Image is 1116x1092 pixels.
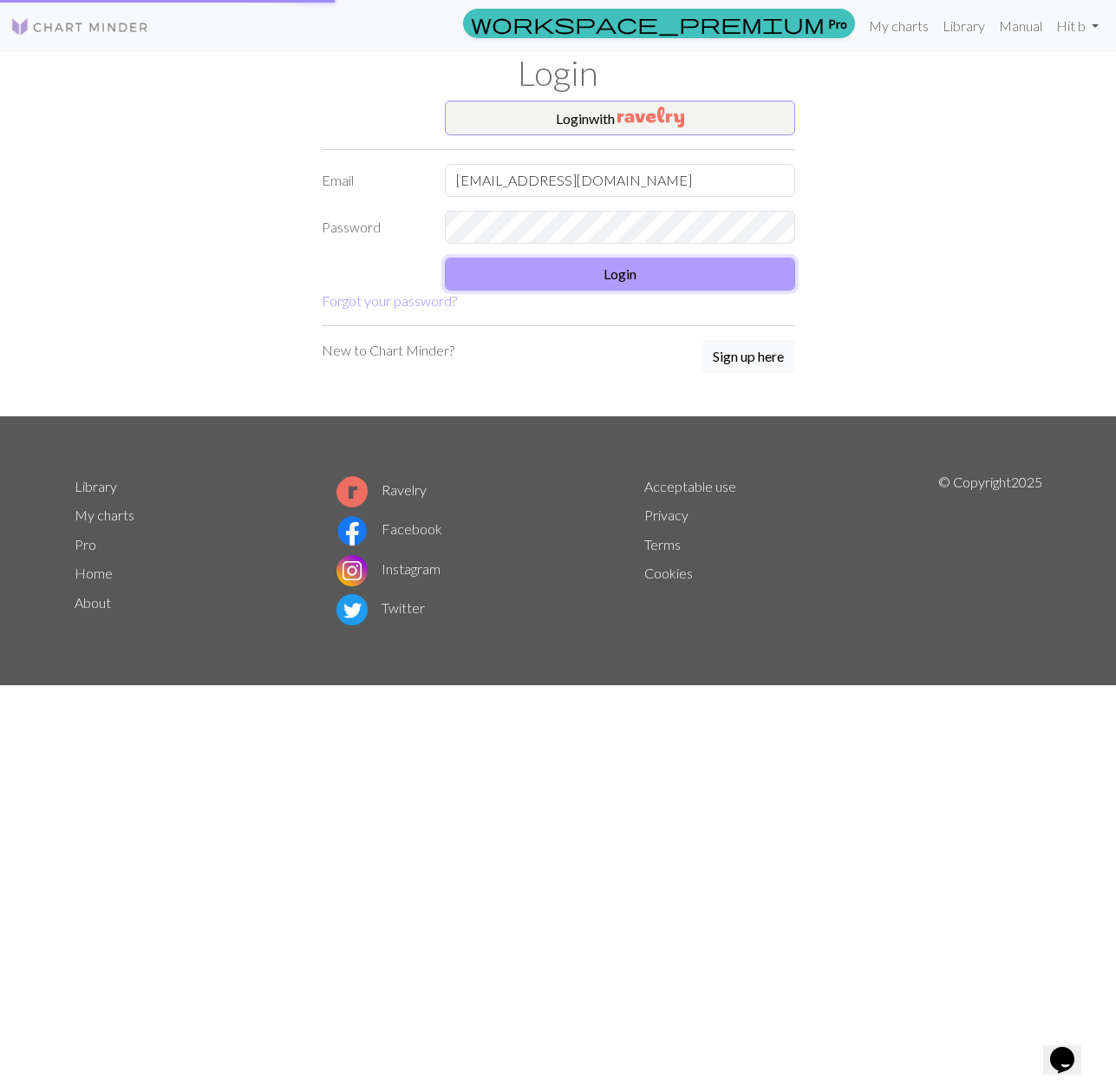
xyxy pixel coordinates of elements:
[336,594,368,625] img: Twitter logo
[336,555,368,586] img: Instagram logo
[463,9,855,38] a: Pro
[336,515,368,546] img: Facebook logo
[1049,9,1106,43] a: Hit b
[702,340,795,375] a: Sign up here
[336,599,425,616] a: Twitter
[1043,1023,1099,1075] iframe: chat widget
[992,9,1049,43] a: Manual
[322,340,454,361] p: New to Chart Minder?
[644,507,689,523] a: Privacy
[336,476,368,507] img: Ravelry logo
[10,16,149,37] img: Logo
[75,478,117,494] a: Library
[75,565,113,581] a: Home
[311,211,435,244] label: Password
[702,340,795,373] button: Sign up here
[617,107,684,128] img: Ravelry
[445,258,795,291] button: Login
[336,520,442,537] a: Facebook
[644,478,736,494] a: Acceptable use
[311,164,435,197] label: Email
[75,536,96,553] a: Pro
[64,52,1053,94] h1: Login
[336,560,441,577] a: Instagram
[445,101,795,135] button: Loginwith
[862,9,936,43] a: My charts
[938,472,1042,630] p: © Copyright 2025
[471,11,825,36] span: workspace_premium
[322,292,457,309] a: Forgot your password?
[75,594,111,611] a: About
[644,565,693,581] a: Cookies
[336,481,427,498] a: Ravelry
[644,536,681,553] a: Terms
[75,507,134,523] a: My charts
[936,9,992,43] a: Library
